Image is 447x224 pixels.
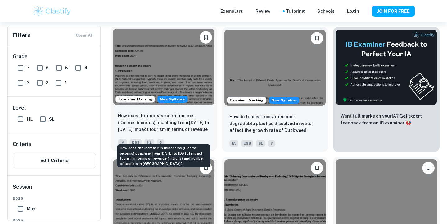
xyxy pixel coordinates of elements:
a: Examiner MarkingStarting from the May 2026 session, the ESS IA requirements have changed. We crea... [222,27,328,152]
img: Thumbnail [336,30,437,105]
img: ESS IA example thumbnail: How does the increase in rhinoceros (Dic [113,29,214,105]
span: 1 [65,79,67,86]
span: 5 [65,64,68,71]
button: Please log in to bookmark exemplars [200,31,212,44]
button: JOIN FOR FREE [372,6,415,17]
div: Starting from the May 2026 session, the ESS IA requirements have changed. We created this exempla... [157,96,188,103]
span: 6 [46,64,49,71]
span: Examiner Marking [227,97,266,103]
h6: Session [13,183,96,196]
a: Schools [317,8,335,15]
span: Examiner Marking [116,96,155,102]
img: Clastify logo [32,5,72,17]
p: Exemplars [220,8,243,15]
h6: Filters [13,31,31,40]
span: IA [229,140,238,147]
button: Edit Criteria [13,153,96,168]
span: 6 [157,139,164,146]
h6: Grade [13,53,96,60]
span: HL [27,116,33,123]
a: Login [347,8,359,15]
span: 🎯 [406,120,411,125]
button: Please log in to bookmark exemplars [311,162,323,174]
button: Please log in to bookmark exemplars [311,32,323,44]
button: Help and Feedback [364,10,367,13]
span: 7 [268,140,275,147]
span: 4 [84,64,88,71]
span: 3 [27,79,29,86]
span: New Syllabus [269,97,299,104]
span: 2026 [13,196,96,201]
span: New Syllabus [157,96,188,103]
p: How does the increase in rhinoceros (Diceros bicornis) poaching from 2011 to 2021 impact tourism ... [118,112,210,133]
p: Review [255,8,270,15]
span: May [27,205,35,212]
div: Starting from the May 2026 session, the ESS IA requirements have changed. We created this exempla... [269,97,299,104]
span: SL [256,140,265,147]
a: Tutoring [286,8,305,15]
span: 7 [27,64,29,71]
span: HL [144,139,154,146]
span: IA [118,139,127,146]
a: Examiner MarkingStarting from the May 2026 session, the ESS IA requirements have changed. We crea... [111,27,217,152]
img: ESS IA example thumbnail: How do fumes from varied non-degradable [224,30,326,106]
div: How does the increase in rhinoceros (Diceros bicornis) poaching from [DATE] to [DATE] impact tour... [117,144,210,167]
a: ThumbnailWant full marks on yourIA? Get expert feedback from an IB examiner! [333,27,440,152]
p: How do fumes from varied non-degradable plastics dissolved in water affect the growth rate of Duc... [229,113,321,134]
span: SL [49,116,54,123]
span: ESS [241,140,253,147]
button: Please log in to bookmark exemplars [422,162,435,174]
h6: Criteria [13,141,31,148]
h6: Level [13,104,96,112]
p: Want full marks on your IA ? Get expert feedback from an IB examiner! [341,113,432,126]
span: 2025 [13,217,96,223]
span: ESS [129,139,142,146]
span: 2 [46,79,48,86]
